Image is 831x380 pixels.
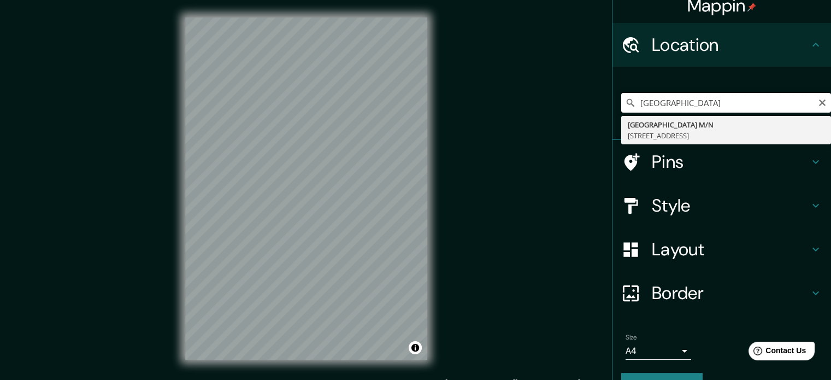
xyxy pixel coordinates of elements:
[409,341,422,354] button: Toggle attribution
[734,337,819,368] iframe: Help widget launcher
[626,333,637,342] label: Size
[626,342,691,360] div: A4
[652,195,809,217] h4: Style
[652,34,809,56] h4: Location
[612,271,831,315] div: Border
[628,130,824,141] div: [STREET_ADDRESS]
[612,140,831,184] div: Pins
[628,119,824,130] div: [GEOGRAPHIC_DATA] M/N
[612,184,831,227] div: Style
[818,97,827,107] button: Clear
[612,227,831,271] div: Layout
[652,151,809,173] h4: Pins
[652,238,809,260] h4: Layout
[621,93,831,113] input: Pick your city or area
[652,282,809,304] h4: Border
[612,23,831,67] div: Location
[747,3,756,11] img: pin-icon.png
[185,17,427,360] canvas: Map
